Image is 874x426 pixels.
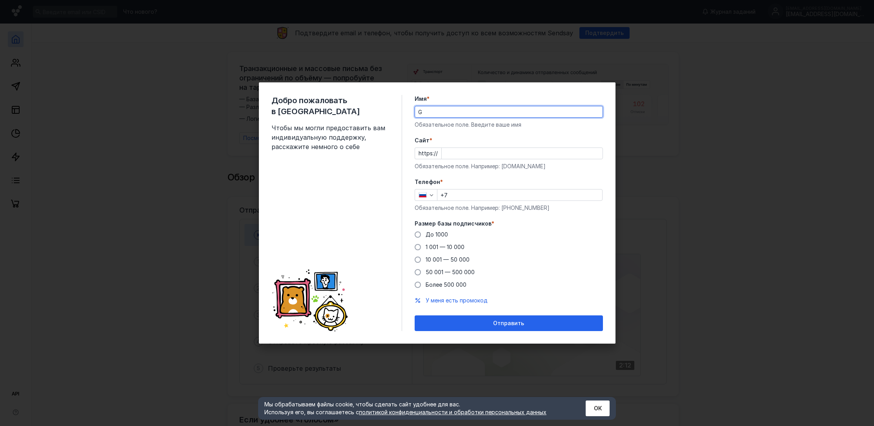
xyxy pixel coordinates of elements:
[426,281,466,288] span: Более 500 000
[415,137,430,144] span: Cайт
[415,220,492,228] span: Размер базы подписчиков
[271,123,389,151] span: Чтобы мы могли предоставить вам индивидуальную поддержку, расскажите немного о себе
[426,297,488,304] span: У меня есть промокод
[426,256,470,263] span: 10 001 — 50 000
[426,297,488,304] button: У меня есть промокод
[586,401,610,416] button: ОК
[493,320,524,327] span: Отправить
[271,95,389,117] span: Добро пожаловать в [GEOGRAPHIC_DATA]
[415,121,603,129] div: Обязательное поле. Введите ваше имя
[426,269,475,275] span: 50 001 — 500 000
[415,204,603,212] div: Обязательное поле. Например: [PHONE_NUMBER]
[415,315,603,331] button: Отправить
[264,401,566,416] div: Мы обрабатываем файлы cookie, чтобы сделать сайт удобнее для вас. Используя его, вы соглашаетесь c
[426,231,448,238] span: До 1000
[415,178,440,186] span: Телефон
[359,409,546,415] a: политикой конфиденциальности и обработки персональных данных
[415,162,603,170] div: Обязательное поле. Например: [DOMAIN_NAME]
[426,244,464,250] span: 1 001 — 10 000
[415,95,427,103] span: Имя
